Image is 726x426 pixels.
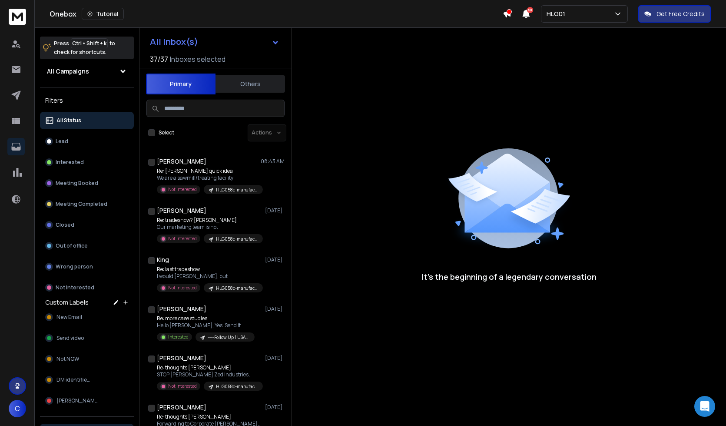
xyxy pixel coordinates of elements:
[638,5,711,23] button: Get Free Credits
[168,285,197,291] p: Not Interested
[265,404,285,411] p: [DATE]
[143,33,286,50] button: All Inbox(s)
[216,383,258,390] p: HLG058c-manufacturers
[157,305,206,313] h1: [PERSON_NAME]
[168,186,197,193] p: Not Interested
[216,187,258,193] p: HLG058c-manufacturers
[265,355,285,362] p: [DATE]
[40,112,134,129] button: All Status
[56,263,93,270] p: Wrong person
[40,309,134,326] button: New Email
[40,350,134,368] button: Not NOW
[9,400,26,417] button: C
[56,117,81,124] p: All Status
[527,7,533,13] span: 50
[216,285,258,292] p: HLG058c-manufacturers
[146,74,215,94] button: Primary
[157,174,261,181] p: We are a sawmill/treating facility
[40,133,134,150] button: Lead
[216,236,258,242] p: HLG058c-manufacturers
[159,129,174,136] label: Select
[157,255,169,264] h1: King
[56,201,107,208] p: Meeting Completed
[157,157,206,166] h1: [PERSON_NAME]
[56,335,84,342] span: Send video
[56,138,68,145] p: Lead
[168,334,189,340] p: Interested
[150,54,168,64] span: 37 / 37
[157,224,261,231] p: Our marketing team is not
[40,154,134,171] button: Interested
[50,8,503,20] div: Onebox
[265,256,285,263] p: [DATE]
[40,392,134,409] button: [PERSON_NAME]
[157,403,206,412] h1: [PERSON_NAME]
[40,258,134,275] button: Wrong person
[422,271,597,283] p: It’s the beginning of a legendary conversation
[265,207,285,214] p: [DATE]
[157,364,261,371] p: Re: thoughts [PERSON_NAME]
[56,242,88,249] p: Out of office
[56,221,74,228] p: Closed
[170,54,225,64] h3: Inboxes selected
[208,334,249,341] p: ------Follow Up 1 USA------
[157,266,261,273] p: Re: last tradeshow
[56,356,79,362] span: Not NOW
[82,8,124,20] button: Tutorial
[157,371,261,378] p: STOP [PERSON_NAME] Zed Industries,
[168,235,197,242] p: Not Interested
[40,174,134,192] button: Meeting Booked
[157,354,206,362] h1: [PERSON_NAME]
[56,180,98,187] p: Meeting Booked
[694,396,715,417] div: Open Intercom Messenger
[54,39,115,57] p: Press to check for shortcuts.
[157,206,206,215] h1: [PERSON_NAME]
[56,314,82,321] span: New Email
[56,376,90,383] span: DM identified
[150,37,198,46] h1: All Inbox(s)
[56,397,99,404] span: [PERSON_NAME]
[40,237,134,255] button: Out of office
[547,10,569,18] p: HLG01
[45,298,89,307] h3: Custom Labels
[168,383,197,389] p: Not Interested
[40,195,134,213] button: Meeting Completed
[265,305,285,312] p: [DATE]
[40,329,134,347] button: Send video
[47,67,89,76] h1: All Campaigns
[157,217,261,224] p: Re: tradeshow? [PERSON_NAME]
[157,273,261,280] p: I would [PERSON_NAME], but
[56,284,94,291] p: Not Interested
[656,10,705,18] p: Get Free Credits
[215,74,285,94] button: Others
[71,38,108,48] span: Ctrl + Shift + k
[157,322,255,329] p: Hello [PERSON_NAME], Yes. Send it
[157,413,261,420] p: Re: thoughts [PERSON_NAME]
[40,279,134,296] button: Not Interested
[261,158,285,165] p: 08:43 AM
[40,216,134,234] button: Closed
[56,159,84,166] p: Interested
[40,63,134,80] button: All Campaigns
[157,168,261,174] p: Re: [PERSON_NAME] quick idea
[157,315,255,322] p: Re: more case studies
[40,94,134,107] h3: Filters
[40,371,134,389] button: DM identified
